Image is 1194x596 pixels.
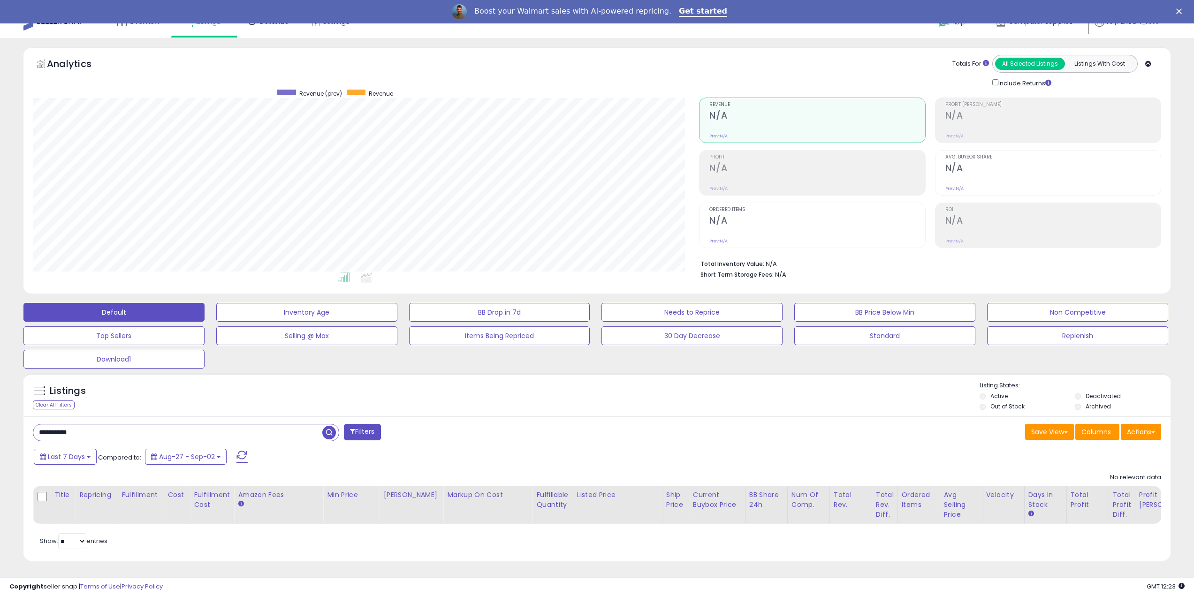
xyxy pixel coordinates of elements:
[122,582,163,591] a: Privacy Policy
[794,303,975,322] button: BB Price Below Min
[601,326,783,345] button: 30 Day Decrease
[1113,490,1131,520] div: Total Profit Diff.
[23,326,205,345] button: Top Sellers
[945,163,1161,175] h2: N/A
[9,582,163,591] div: seller snap | |
[1086,402,1111,410] label: Archived
[23,303,205,322] button: Default
[536,490,569,510] div: Fulfillable Quantity
[40,536,107,545] span: Show: entries
[1025,424,1074,440] button: Save View
[159,452,215,461] span: Aug-27 - Sep-02
[98,453,141,462] span: Compared to:
[945,238,964,244] small: Prev: N/A
[1028,490,1063,510] div: Days In Stock
[709,186,728,191] small: Prev: N/A
[383,490,439,500] div: [PERSON_NAME]
[238,500,243,508] small: Amazon Fees.
[945,207,1161,212] span: ROI
[1075,424,1119,440] button: Columns
[50,385,86,398] h5: Listings
[1071,490,1105,510] div: Total Profit
[995,58,1065,70] button: All Selected Listings
[1110,473,1161,482] div: No relevant data
[47,57,110,73] h5: Analytics
[447,490,528,500] div: Markup on Cost
[791,490,826,510] div: Num of Comp.
[987,326,1168,345] button: Replenish
[709,110,925,123] h2: N/A
[709,155,925,160] span: Profit
[79,490,114,500] div: Repricing
[1147,582,1185,591] span: 2025-09-12 12:23 GMT
[327,490,375,500] div: Min Price
[601,303,783,322] button: Needs to Reprice
[944,490,978,520] div: Avg Selling Price
[775,270,786,279] span: N/A
[700,257,1154,269] li: N/A
[709,102,925,107] span: Revenue
[945,186,964,191] small: Prev: N/A
[145,449,227,465] button: Aug-27 - Sep-02
[1176,8,1186,14] div: Close
[945,102,1161,107] span: Profit [PERSON_NAME]
[945,110,1161,123] h2: N/A
[1081,427,1111,437] span: Columns
[693,490,741,510] div: Current Buybox Price
[709,163,925,175] h2: N/A
[1095,17,1170,38] a: Hi [PERSON_NAME]
[679,7,727,17] a: Get started
[1121,424,1161,440] button: Actions
[1086,392,1121,400] label: Deactivated
[709,133,728,139] small: Prev: N/A
[194,490,230,510] div: Fulfillment Cost
[238,490,319,500] div: Amazon Fees
[9,582,44,591] strong: Copyright
[987,303,1168,322] button: Non Competitive
[344,424,380,440] button: Filters
[666,490,685,510] div: Ship Price
[409,303,590,322] button: BB Drop in 7d
[945,215,1161,228] h2: N/A
[709,207,925,212] span: Ordered Items
[1028,510,1034,518] small: Days In Stock.
[34,449,97,465] button: Last 7 Days
[474,7,671,16] div: Boost your Walmart sales with AI-powered repricing.
[834,490,868,510] div: Total Rev.
[23,350,205,369] button: Download1
[990,402,1025,410] label: Out of Stock
[794,326,975,345] button: Standard
[709,215,925,228] h2: N/A
[876,490,894,520] div: Total Rev. Diff.
[216,326,397,345] button: Selling @ Max
[990,392,1008,400] label: Active
[168,490,186,500] div: Cost
[80,582,120,591] a: Terms of Use
[749,490,783,510] div: BB Share 24h.
[33,400,75,409] div: Clear All Filters
[369,90,393,98] span: Revenue
[709,238,728,244] small: Prev: N/A
[299,90,342,98] span: Revenue (prev)
[1065,58,1134,70] button: Listings With Cost
[902,490,936,510] div: Ordered Items
[443,486,532,524] th: The percentage added to the cost of goods (COGS) that forms the calculator for Min & Max prices.
[980,381,1171,390] p: Listing States:
[985,77,1063,88] div: Include Returns
[577,490,658,500] div: Listed Price
[952,60,989,68] div: Totals For
[700,271,774,279] b: Short Term Storage Fees:
[48,452,85,461] span: Last 7 Days
[945,133,964,139] small: Prev: N/A
[54,490,71,500] div: Title
[409,326,590,345] button: Items Being Repriced
[452,4,467,19] img: Profile image for Adrian
[700,260,764,268] b: Total Inventory Value:
[986,490,1020,500] div: Velocity
[945,155,1161,160] span: Avg. Buybox Share
[122,490,160,500] div: Fulfillment
[216,303,397,322] button: Inventory Age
